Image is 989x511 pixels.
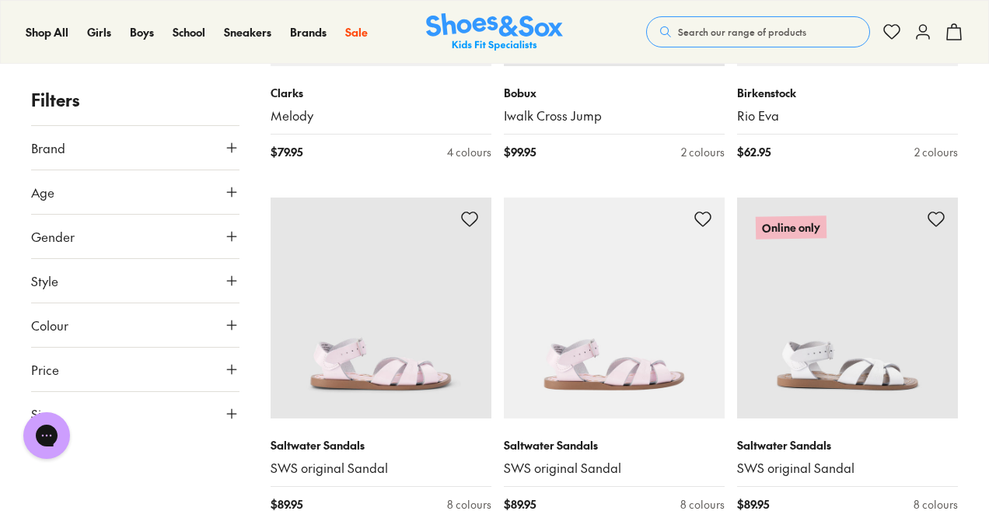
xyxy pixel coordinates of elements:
[681,144,725,160] div: 2 colours
[31,170,239,214] button: Age
[678,25,806,39] span: Search our range of products
[504,437,725,453] p: Saltwater Sandals
[31,348,239,391] button: Price
[290,24,327,40] a: Brands
[271,437,491,453] p: Saltwater Sandals
[31,215,239,258] button: Gender
[31,303,239,347] button: Colour
[31,316,68,334] span: Colour
[426,13,563,51] img: SNS_Logo_Responsive.svg
[31,360,59,379] span: Price
[130,24,154,40] a: Boys
[737,437,958,453] p: Saltwater Sandals
[31,404,54,423] span: Size
[756,216,826,240] p: Online only
[504,144,536,160] span: $ 99.95
[426,13,563,51] a: Shoes & Sox
[271,144,302,160] span: $ 79.95
[271,460,491,477] a: SWS original Sandal
[31,392,239,436] button: Size
[737,85,958,101] p: Birkenstock
[737,460,958,477] a: SWS original Sandal
[447,144,491,160] div: 4 colours
[31,259,239,303] button: Style
[271,107,491,124] a: Melody
[646,16,870,47] button: Search our range of products
[31,126,239,170] button: Brand
[26,24,68,40] a: Shop All
[737,144,771,160] span: $ 62.95
[914,144,958,160] div: 2 colours
[173,24,205,40] a: School
[31,271,58,290] span: Style
[31,183,54,201] span: Age
[345,24,368,40] a: Sale
[504,107,725,124] a: Iwalk Cross Jump
[31,227,75,246] span: Gender
[504,460,725,477] a: SWS original Sandal
[504,85,725,101] p: Bobux
[271,85,491,101] p: Clarks
[737,198,958,418] a: Online only
[224,24,271,40] a: Sneakers
[16,407,78,464] iframe: Gorgias live chat messenger
[737,107,958,124] a: Rio Eva
[31,87,239,113] p: Filters
[31,138,65,157] span: Brand
[87,24,111,40] a: Girls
